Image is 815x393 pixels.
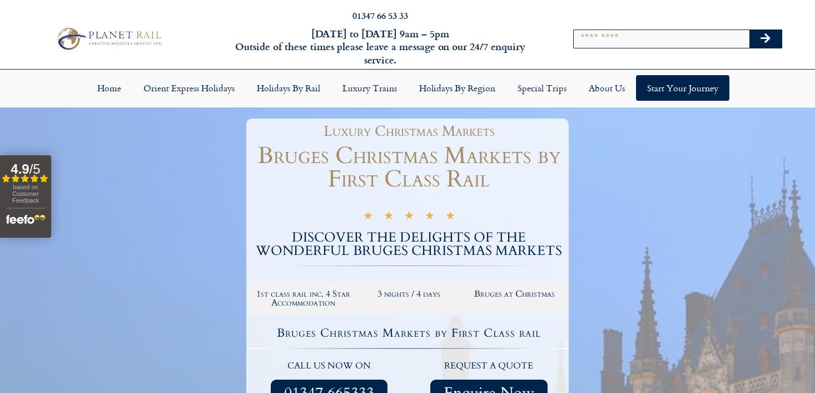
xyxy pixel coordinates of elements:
nav: Menu [6,75,809,101]
p: request a quote [415,359,564,374]
img: Planet Rail Train Holidays Logo [53,25,165,52]
i: ★ [425,211,435,224]
a: 01347 66 53 33 [352,9,408,22]
i: ★ [404,211,414,224]
h4: Bruges Christmas Markets by First Class rail [251,327,567,339]
p: call us now on [255,359,404,374]
a: Luxury Trains [331,75,408,101]
div: 5/5 [363,209,455,224]
i: ★ [384,211,394,224]
h2: Bruges at Christmas [467,289,561,298]
h2: 3 nights / 4 days [362,289,456,298]
h6: [DATE] to [DATE] 9am – 5pm Outside of these times please leave a message on our 24/7 enquiry serv... [220,27,540,66]
a: About Us [578,75,636,101]
a: Home [86,75,132,101]
a: Holidays by Rail [246,75,331,101]
h1: Bruges Christmas Markets by First Class Rail [249,144,569,191]
h2: DISCOVER THE DELIGHTS OF THE WONDERFUL BRUGES CHRISTMAS MARKETS [249,231,569,258]
a: Start your Journey [636,75,729,101]
a: Special Trips [506,75,578,101]
i: ★ [445,211,455,224]
button: Search [749,30,782,48]
a: Holidays by Region [408,75,506,101]
a: Orient Express Holidays [132,75,246,101]
h2: 1st class rail inc. 4 Star Accommodation [256,289,351,307]
i: ★ [363,211,373,224]
h1: Luxury Christmas Markets [255,124,563,139]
